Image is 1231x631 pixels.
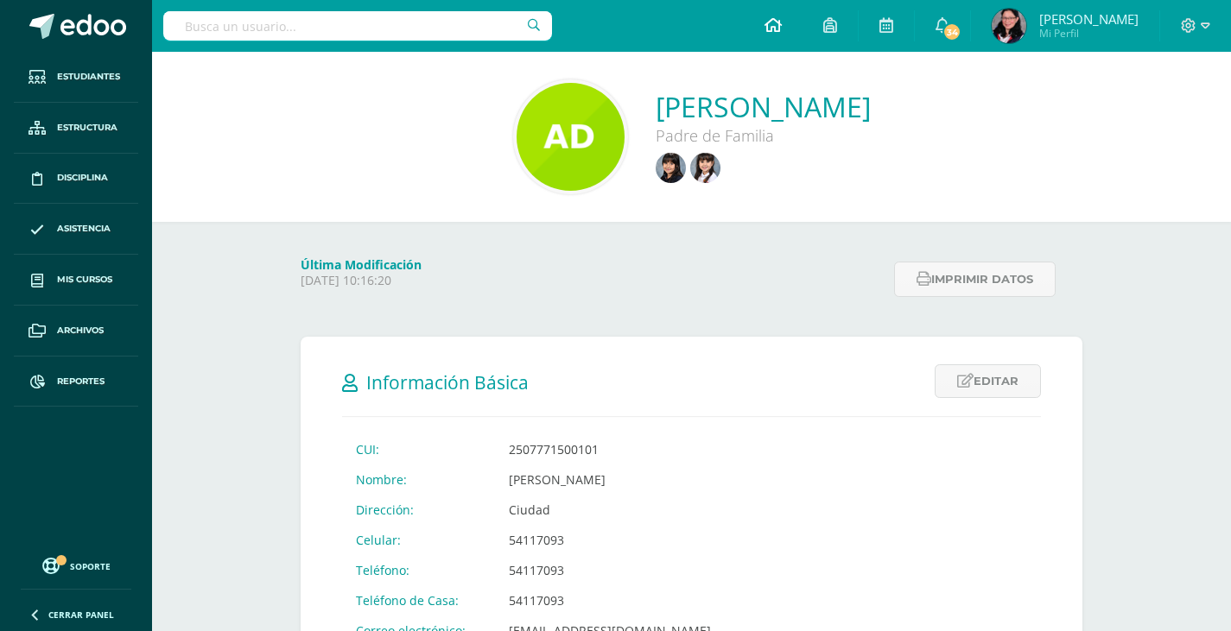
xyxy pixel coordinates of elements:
td: 54117093 [495,585,725,615]
a: Estudiantes [14,52,138,103]
span: Soporte [70,560,111,572]
img: 5b5dc2834911c0cceae0df2d5a0ff844.png [992,9,1026,43]
td: Nombre: [342,464,495,495]
span: Archivos [57,324,104,338]
p: [DATE] 10:16:20 [301,273,884,288]
td: CUI: [342,434,495,464]
a: [PERSON_NAME] [656,88,871,125]
span: Asistencia [57,222,111,236]
a: Archivos [14,306,138,357]
td: Teléfono: [342,555,495,585]
a: Mis cursos [14,255,138,306]
td: 54117093 [495,555,725,585]
td: 2507771500101 [495,434,725,464]
td: Dirección: [342,495,495,525]
img: 4c691e5757dfd327a199c20e2afc8d61.png [690,153,720,183]
span: Mi Perfil [1039,26,1139,41]
h4: Última Modificación [301,256,884,273]
a: Asistencia [14,204,138,255]
td: Ciudad [495,495,725,525]
span: Disciplina [57,171,108,185]
span: [PERSON_NAME] [1039,10,1139,28]
span: 34 [942,22,961,41]
td: Celular: [342,525,495,555]
a: Disciplina [14,154,138,205]
td: 54117093 [495,525,725,555]
span: Cerrar panel [48,609,114,621]
span: Información Básica [366,370,529,394]
span: Mis cursos [57,273,112,287]
td: [PERSON_NAME] [495,464,725,495]
a: Estructura [14,103,138,154]
img: 24843afe0a4e821aaba4d7f034c555d5.png [656,153,686,183]
div: Padre de Familia [656,125,871,146]
input: Busca un usuario... [163,11,552,41]
span: Estructura [57,121,117,135]
span: Estudiantes [57,70,120,84]
a: Editar [935,364,1041,398]
td: Teléfono de Casa: [342,585,495,615]
a: Reportes [14,357,138,407]
a: Soporte [21,553,131,577]
button: Imprimir datos [894,262,1056,297]
img: 379ffdf71a02d4ef73a3d2f3710a54ed.png [517,83,625,191]
span: Reportes [57,375,105,388]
